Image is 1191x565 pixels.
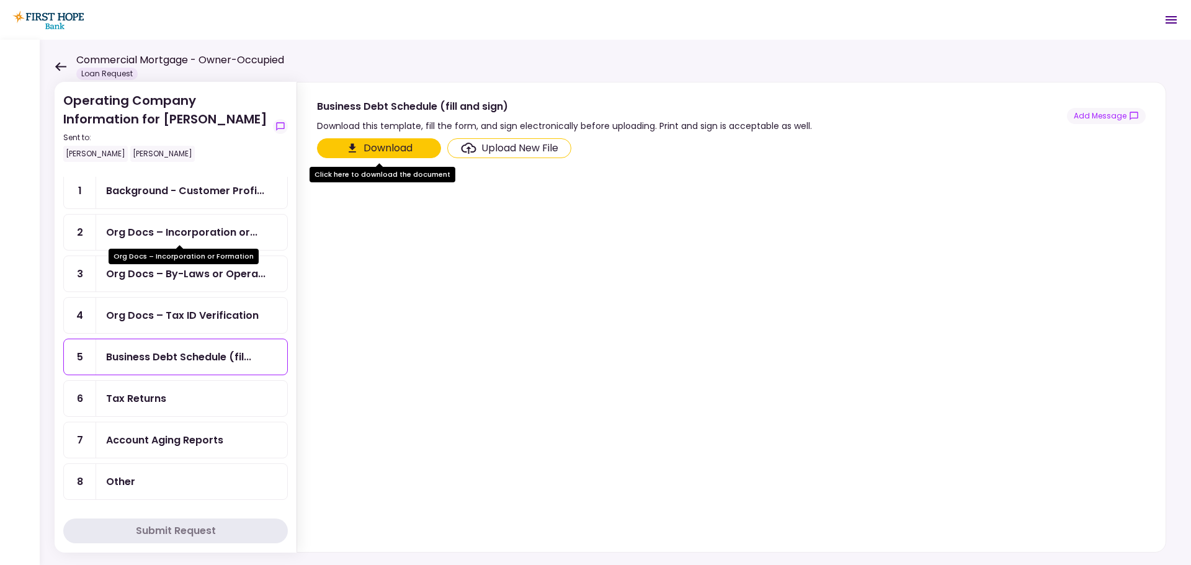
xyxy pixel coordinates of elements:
[317,99,812,114] div: Business Debt Schedule (fill and sign)
[63,146,128,162] div: [PERSON_NAME]
[64,381,96,416] div: 6
[109,249,259,264] div: Org Docs – Incorporation or Formation
[64,256,96,291] div: 3
[76,68,138,80] div: Loan Request
[63,91,268,162] div: Operating Company Information for [PERSON_NAME]
[1156,5,1186,35] button: Open menu
[136,523,216,538] div: Submit Request
[481,141,558,156] div: Upload New File
[310,167,455,182] div: Click here to download the document
[106,308,259,323] div: Org Docs – Tax ID Verification
[63,422,288,458] a: 7Account Aging Reports
[63,214,288,251] a: 2Org Docs – Incorporation or Formation
[63,256,288,292] a: 3Org Docs – By-Laws or Operating Agreement
[63,132,268,143] div: Sent to:
[106,183,264,198] div: Background - Customer Profile
[63,463,288,500] a: 8Other
[106,266,265,282] div: Org Docs – By-Laws or Operating Agreement
[63,380,288,417] a: 6Tax Returns
[64,298,96,333] div: 4
[317,118,812,133] div: Download this template, fill the form, and sign electronically before uploading. Print and sign i...
[273,119,288,134] button: show-messages
[317,138,441,158] button: Click here to download the document
[130,146,195,162] div: [PERSON_NAME]
[76,53,284,68] h1: Commercial Mortgage - Owner-Occupied
[297,82,1166,553] div: Business Debt Schedule (fill and sign)Download this template, fill the form, and sign electronica...
[106,391,166,406] div: Tax Returns
[106,432,223,448] div: Account Aging Reports
[1067,108,1146,124] button: show-messages
[106,225,257,240] div: Org Docs – Incorporation or Formation
[106,474,135,489] div: Other
[64,339,96,375] div: 5
[63,172,288,209] a: 1Background - Customer Profile
[106,349,251,365] div: Business Debt Schedule (fill and sign)
[63,297,288,334] a: 4Org Docs – Tax ID Verification
[12,11,84,29] img: Partner icon
[64,215,96,250] div: 2
[64,422,96,458] div: 7
[63,339,288,375] a: 5Business Debt Schedule (fill and sign)
[64,173,96,208] div: 1
[63,518,288,543] button: Submit Request
[64,464,96,499] div: 8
